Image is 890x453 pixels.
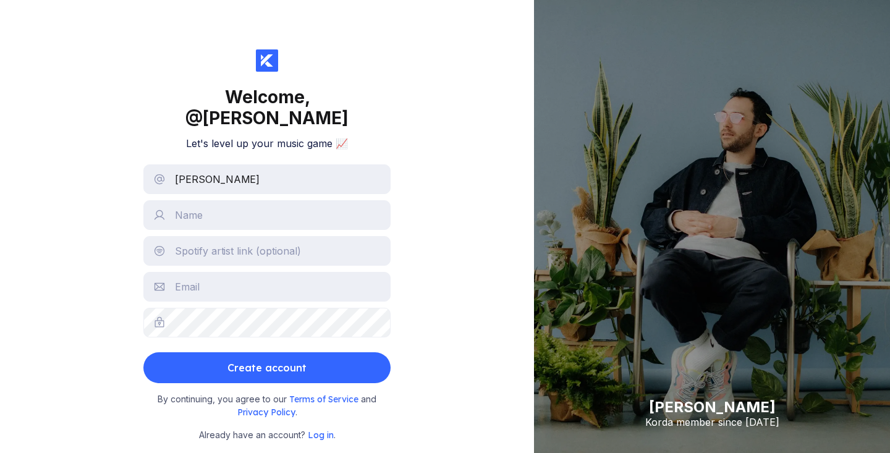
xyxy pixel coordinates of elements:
h2: Let's level up your music game 📈 [186,137,348,150]
small: Already have an account? . [199,428,336,442]
div: Create account [227,355,307,380]
input: Username [143,164,391,194]
div: [PERSON_NAME] [645,398,779,416]
div: Welcome, [143,87,391,129]
a: Log in [308,430,334,440]
input: Email [143,272,391,302]
span: Terms of Service [289,394,361,405]
a: Terms of Service [289,394,361,404]
input: Name [143,200,391,230]
input: Spotify artist link (optional) [143,236,391,266]
span: [PERSON_NAME] [203,108,349,129]
span: @ [185,108,203,129]
small: By continuing, you agree to our and . [150,393,384,418]
button: Create account [143,352,391,383]
span: Privacy Policy [237,407,295,418]
span: Log in [308,430,334,441]
div: Korda member since [DATE] [645,416,779,428]
a: Privacy Policy [237,407,295,417]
